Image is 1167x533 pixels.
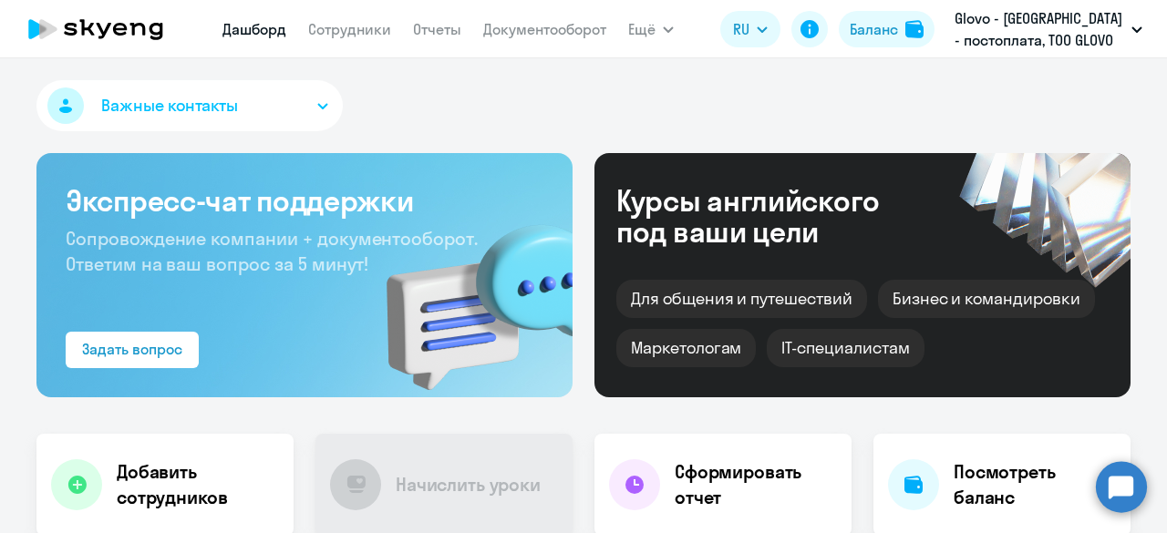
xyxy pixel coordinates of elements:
div: Бизнес и командировки [878,280,1095,318]
h3: Экспресс-чат поддержки [66,182,543,219]
span: Важные контакты [101,94,238,118]
button: Задать вопрос [66,332,199,368]
span: Ещё [628,18,656,40]
div: Маркетологам [616,329,756,367]
div: Баланс [850,18,898,40]
span: Сопровождение компании + документооборот. Ответим на ваш вопрос за 5 минут! [66,227,478,275]
a: Дашборд [222,20,286,38]
h4: Сформировать отчет [675,459,837,510]
h4: Посмотреть баланс [954,459,1116,510]
button: Важные контакты [36,80,343,131]
a: Документооборот [483,20,606,38]
button: Балансbalance [839,11,935,47]
button: Ещё [628,11,674,47]
a: Отчеты [413,20,461,38]
div: Курсы английского под ваши цели [616,185,928,247]
div: Для общения и путешествий [616,280,867,318]
a: Сотрудники [308,20,391,38]
img: bg-img [360,192,573,397]
h4: Добавить сотрудников [117,459,279,510]
h4: Начислить уроки [396,472,541,497]
span: RU [733,18,749,40]
p: Glovo - [GEOGRAPHIC_DATA] - постоплата, ТОО GLOVO [GEOGRAPHIC_DATA] [955,7,1124,51]
div: Задать вопрос [82,338,182,360]
button: Glovo - [GEOGRAPHIC_DATA] - постоплата, ТОО GLOVO [GEOGRAPHIC_DATA] [945,7,1152,51]
button: RU [720,11,780,47]
div: IT-специалистам [767,329,924,367]
img: balance [905,20,924,38]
